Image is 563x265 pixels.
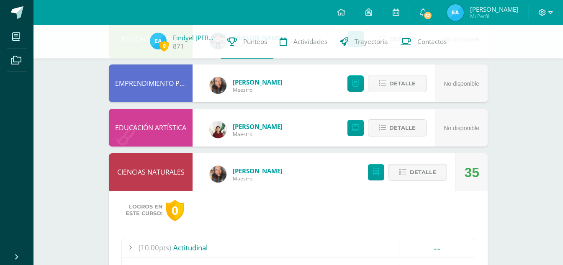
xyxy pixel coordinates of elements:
div: EMPRENDIMIENTO PARA LA PRODUCTIVIDAD [109,64,193,102]
img: f266e9c113679e2cec3202d64d768682.png [210,121,226,138]
img: 8286b9a544571e995a349c15127c7be6.png [210,77,226,94]
span: No disponible [444,125,479,131]
span: Mi Perfil [470,13,518,20]
span: No disponible [444,80,479,87]
span: 0 [159,41,169,51]
span: Detalle [389,120,416,136]
img: 16466f7673c9146c0c4358a83ee3406d.png [447,4,464,21]
span: Contactos [417,37,447,46]
span: Logros en este curso: [126,203,162,217]
span: [PERSON_NAME] [470,5,518,13]
span: Actividades [293,37,327,46]
button: Detalle [368,75,427,92]
a: [PERSON_NAME] [233,122,283,131]
div: EDUCACIÓN ARTÍSTICA [109,109,193,147]
span: Maestro [233,86,283,93]
a: Actividades [273,25,334,59]
div: 0 [166,200,184,221]
span: Maestro [233,131,283,138]
img: 8286b9a544571e995a349c15127c7be6.png [210,166,226,183]
span: (10.00pts) [139,238,171,257]
div: 35 [464,154,479,191]
a: Contactos [394,25,453,59]
span: Maestro [233,175,283,182]
div: -- [399,238,475,257]
a: [PERSON_NAME] [233,167,283,175]
div: Actitudinal [122,238,475,257]
img: 16466f7673c9146c0c4358a83ee3406d.png [150,33,167,49]
span: Trayectoria [355,37,388,46]
a: Trayectoria [334,25,394,59]
button: Detalle [388,164,447,181]
span: Punteos [243,37,267,46]
span: Detalle [410,165,436,180]
div: CIENCIAS NATURALES [109,153,193,191]
button: Detalle [368,119,427,136]
a: Punteos [221,25,273,59]
a: Eindyel [PERSON_NAME] [173,33,215,42]
a: 871 [173,42,184,51]
span: 52 [423,11,432,20]
span: Detalle [389,76,416,91]
a: [PERSON_NAME] [233,78,283,86]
